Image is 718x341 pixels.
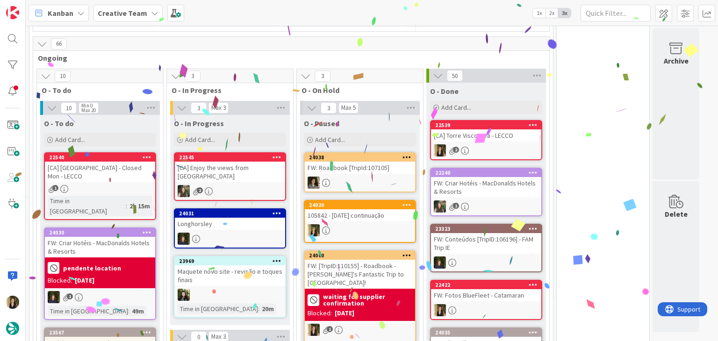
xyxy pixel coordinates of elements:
div: 24030 [45,228,155,237]
span: O - Done [430,86,459,96]
div: Archive [664,55,689,66]
div: FW: [TripID:110155] - Roadbook - [PERSON_NAME]'s Fantastic Trip to [GEOGRAPHIC_DATA]! [305,260,415,289]
div: 105842 - [DATE] continuação [305,209,415,221]
div: 22540 [45,153,155,162]
div: 24000FW: [TripID:110155] - Roadbook - [PERSON_NAME]'s Fantastic Trip to [GEOGRAPHIC_DATA]! [305,251,415,289]
div: FW: Fotos BlueFleet - Catamaran [431,289,541,301]
b: pendente location [63,265,121,271]
span: 1 [52,185,58,191]
div: 22240 [435,170,541,176]
div: Blocked: [48,276,72,285]
span: 1 [453,203,459,209]
span: O - To do [44,119,74,128]
div: 23969 [175,257,285,265]
span: 10 [61,102,77,114]
div: 22540[CA] [GEOGRAPHIC_DATA] - Closed Mon - LECCO [45,153,155,182]
div: SP [305,324,415,336]
span: 3 [185,71,201,82]
div: SP [305,224,415,236]
div: 22422 [435,282,541,288]
div: Max 5 [341,106,356,110]
div: [DATE] [335,308,354,318]
div: 23567 [49,329,155,336]
div: Max 3 [211,106,226,110]
span: 2x [546,8,558,18]
div: MS [305,177,415,189]
div: 22422FW: Fotos BlueFleet - Catamaran [431,281,541,301]
div: 24035 [435,329,541,336]
div: 22240FW: Criar Hotéis - MacDonalds Hotels & Resorts [431,169,541,198]
div: IG [431,200,541,213]
span: 3x [558,8,571,18]
img: SP [308,224,320,236]
div: MC [45,291,155,303]
div: 24020 [309,202,415,208]
b: waiting for supplier confirmation [323,293,412,306]
div: 22539 [435,122,541,128]
div: BC [175,289,285,301]
div: 24031 [175,209,285,218]
span: : [126,201,127,211]
span: 1x [533,8,546,18]
img: MC [434,256,446,269]
div: 24030FW: Criar Hotéis - MacDonalds Hotels & Resorts [45,228,155,257]
span: Kanban [48,7,73,19]
div: Time in [GEOGRAPHIC_DATA] [48,306,128,316]
div: 24038 [309,154,415,161]
div: 22540 [49,154,155,161]
span: Add Card... [185,135,215,144]
span: : [128,306,129,316]
div: Max 20 [81,108,96,113]
div: SP [431,304,541,316]
span: O - In Progress [174,119,224,128]
img: SP [434,304,446,316]
img: IG [434,200,446,213]
span: O - To do [42,85,151,95]
span: 3 [315,71,330,82]
span: O - On Hold [302,85,411,95]
div: IG [175,185,285,197]
span: O - Paused [304,119,339,128]
span: 66 [51,38,67,50]
div: [CA] [GEOGRAPHIC_DATA] - Closed Mon - LECCO [45,162,155,182]
div: 23969 [179,258,285,264]
div: Delete [665,208,688,220]
div: 20m [259,304,276,314]
div: 24031 [179,210,285,217]
img: SP [6,296,19,309]
div: 22539 [431,121,541,129]
div: 24000 [309,252,415,259]
div: Time in [GEOGRAPHIC_DATA] [178,304,258,314]
div: 24000 [305,251,415,260]
div: 22545 [179,154,285,161]
b: Creative Team [98,8,147,18]
img: IG [178,185,190,197]
span: Add Card... [55,135,85,144]
span: Ongoing [38,53,538,63]
div: 24038 [305,153,415,162]
span: : [258,304,259,314]
div: 22539[CA] Torre Viscontea - LECCO [431,121,541,142]
div: [CA] Torre Viscontea - LECCO [431,129,541,142]
span: 1 [327,326,333,332]
div: FW: Roadbook [TripId:107105] [305,162,415,174]
div: Blocked: [308,308,332,318]
span: O - In Progress [172,85,281,95]
div: 49m [129,306,146,316]
span: Add Card... [441,103,471,112]
span: 2 [197,187,203,193]
div: Min 0 [81,103,93,108]
img: SP [434,144,446,156]
div: Max 3 [211,334,226,339]
div: FW: Criar Hotéis - MacDonalds Hotels & Resorts [45,237,155,257]
img: MC [178,233,190,245]
span: 10 [55,71,71,82]
span: 50 [447,70,463,81]
div: [CA] Enjoy the views from [GEOGRAPHIC_DATA] [175,162,285,182]
div: 23323 [435,226,541,232]
div: 24035 [431,328,541,337]
div: 22545 [175,153,285,162]
div: MC [175,233,285,245]
span: Add Card... [315,135,345,144]
span: 2 [453,147,459,153]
